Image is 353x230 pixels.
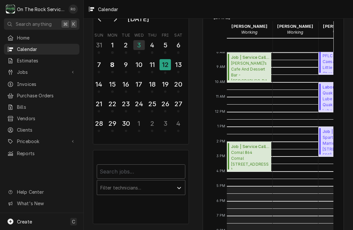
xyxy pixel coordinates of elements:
input: Search jobs... [97,164,185,179]
span: 6 PM [215,198,227,204]
div: 9 [121,60,131,70]
span: Invoices [17,81,76,88]
span: Create [17,219,32,224]
th: Monday [106,30,119,38]
div: 16 [121,79,131,89]
div: 30 [121,119,131,128]
div: 3 [160,119,170,128]
a: Go to Pricebook [4,136,79,147]
span: 9 AM [215,64,227,70]
div: 28 [94,119,104,128]
div: 14 [94,79,104,89]
a: Invoices [4,79,79,90]
div: Calendar Filters [97,158,185,202]
span: 7 PM [215,213,227,218]
span: Pricebook [17,138,66,145]
a: Purchase Orders [4,90,79,101]
span: Jobs [17,69,66,75]
div: On The Rock Services [17,6,65,13]
button: Go to previous month [93,14,107,24]
span: Comal 864 Comal [STREET_ADDRESS] [231,150,269,170]
em: Working [333,30,349,35]
em: Working [287,30,303,35]
span: Clients [17,126,76,133]
div: Rich Ortega - Working [273,21,318,38]
div: [DATE] [125,13,151,25]
span: Vendors [17,115,76,122]
span: C [72,218,75,225]
div: Ray Beals - Working [227,21,273,38]
strong: [PERSON_NAME] [231,24,267,29]
div: 7 [94,60,104,70]
div: 11 [147,60,157,70]
strong: [PERSON_NAME] [277,24,313,29]
th: Thursday [146,30,159,38]
div: 19 [160,79,170,89]
div: 24 [134,99,144,109]
div: 10 [134,60,144,70]
div: 26 [160,99,170,109]
a: Bills [4,102,79,112]
div: 12 [160,59,171,70]
div: 25 [147,99,157,109]
a: Go to Help Center [4,187,79,197]
span: 10 AM [213,79,227,85]
th: Friday [159,30,172,38]
div: 3 [133,40,145,50]
span: 8 AM [215,50,227,55]
span: Calendar [17,46,76,53]
span: What's New [17,200,76,207]
a: Clients [4,124,79,135]
div: 15 [107,79,117,89]
span: K [72,21,75,27]
span: 2 PM [215,139,227,144]
div: 22 [107,99,117,109]
span: Home [17,34,76,41]
div: [Service] Job | Service Call Carmela’s Cafe And Dessert Bar - Greenville Carmella’s Cafe and Dess... [227,53,272,82]
div: 27 [173,99,183,109]
a: Calendar [4,44,79,55]
div: RO [69,5,78,14]
span: Job | Service Call ( Past Due ) [231,144,269,150]
a: Reports [4,148,79,159]
span: Bills [17,104,76,110]
div: 2 [121,40,131,50]
div: Job | Service Call(Past Due)Comal 864Comal [STREET_ADDRESS] [227,142,272,172]
a: Vendors [4,113,79,124]
div: 8 [107,60,117,70]
a: Go to What's New [4,198,79,209]
th: Wednesday [132,30,145,38]
div: 29 [107,119,117,128]
div: 21 [94,99,104,109]
span: Job | Service Call ( Past Due ) [231,55,269,60]
span: 12 PM [213,109,227,114]
div: 1 [134,119,144,128]
th: Tuesday [119,30,132,38]
span: [PERSON_NAME]’s Cafe And Dessert Bar - [GEOGRAPHIC_DATA] [PERSON_NAME]’s Cafe and Dessert Bar - [... [231,60,269,80]
span: 4 PM [215,169,227,174]
div: Job | Service Call(Past Due)[PERSON_NAME]’s Cafe And Dessert Bar - [GEOGRAPHIC_DATA][PERSON_NAME]... [227,53,272,82]
span: Search anything [16,21,52,27]
em: Working [241,30,258,35]
th: Sunday [92,30,106,38]
div: 13 [173,60,183,70]
span: 11 AM [214,94,227,99]
span: ⌘ [63,21,68,27]
div: 20 [173,79,183,89]
span: Help Center [17,189,76,195]
div: [Service] Job | Service Call Comal 864 Comal 864 / 219 W Antrim Dr Suite C, Greenville, SC 29607 ... [227,142,272,172]
div: 4 [173,119,183,128]
div: 5 [160,40,170,50]
div: O [6,5,15,14]
span: 3 PM [215,154,227,159]
th: Saturday [172,30,185,38]
div: Calendar Filters [93,150,189,224]
span: Estimates [17,57,76,64]
a: Estimates [4,55,79,66]
div: 1 [107,40,117,50]
div: 2 [147,119,157,128]
button: Go to next month [109,14,122,24]
span: 1 PM [216,124,227,129]
button: Search anything⌘K [4,18,79,30]
div: Calendar Day Picker [93,5,189,144]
